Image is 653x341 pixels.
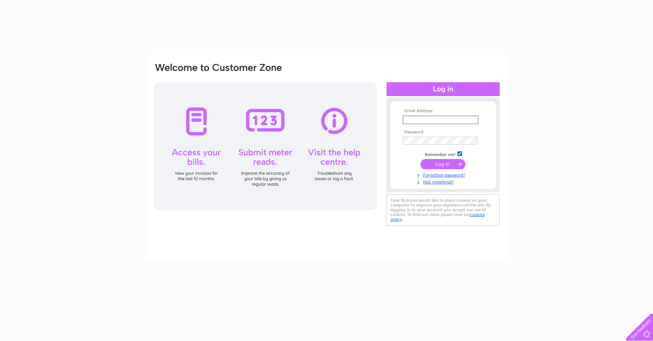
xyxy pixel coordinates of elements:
[401,109,485,114] th: Email Address:
[403,178,485,185] a: Not registered?
[401,150,485,158] td: Remember me?
[391,212,485,222] a: cookies policy
[403,171,485,178] a: Forgotten password?
[420,159,465,169] input: Submit
[401,130,485,135] th: Password:
[387,194,500,226] div: Clear Business would like to place cookies on your computer to improve your experience of the sit...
